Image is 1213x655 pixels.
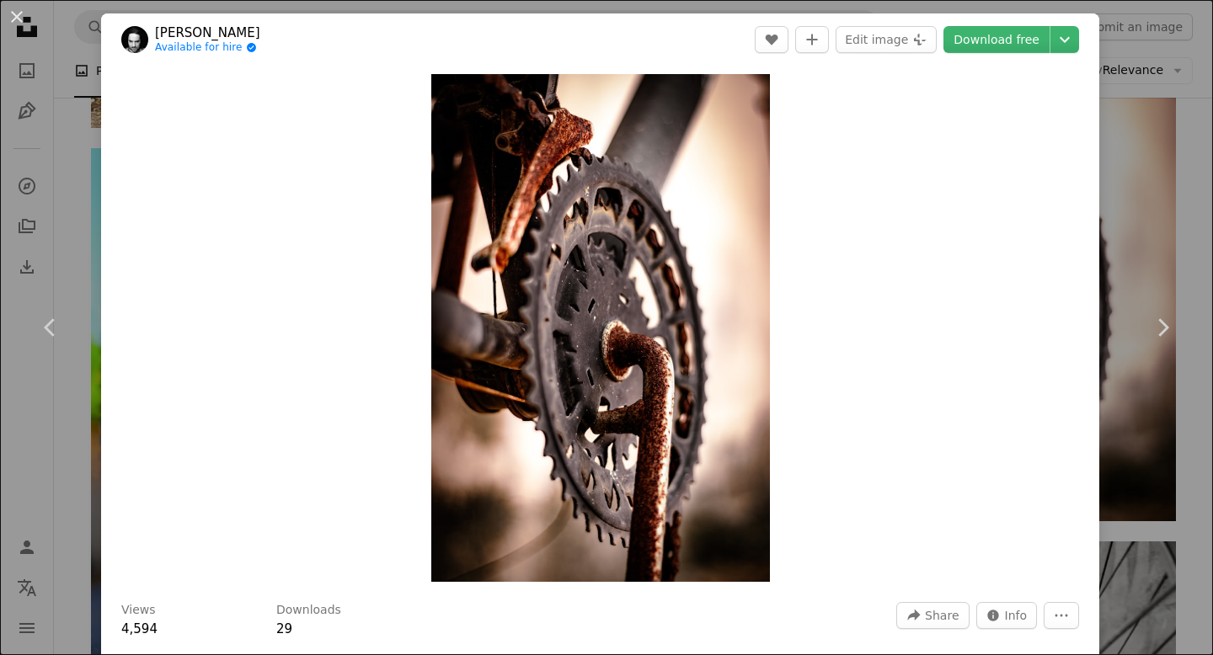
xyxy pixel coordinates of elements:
[836,26,937,53] button: Edit image
[1005,603,1028,628] span: Info
[1112,247,1213,408] a: Next
[925,603,959,628] span: Share
[121,602,156,619] h3: Views
[431,74,770,582] button: Zoom in on this image
[795,26,829,53] button: Add to Collection
[976,602,1038,629] button: Stats about this image
[276,602,341,619] h3: Downloads
[755,26,788,53] button: Like
[121,26,148,53] img: Go to wallace silva's profile
[431,74,770,582] img: a close up of a bike's gears and chain
[276,621,292,636] span: 29
[943,26,1050,53] a: Download free
[155,24,260,41] a: [PERSON_NAME]
[121,621,158,636] span: 4,594
[896,602,969,629] button: Share this image
[1044,602,1079,629] button: More Actions
[1050,26,1079,53] button: Choose download size
[155,41,260,55] a: Available for hire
